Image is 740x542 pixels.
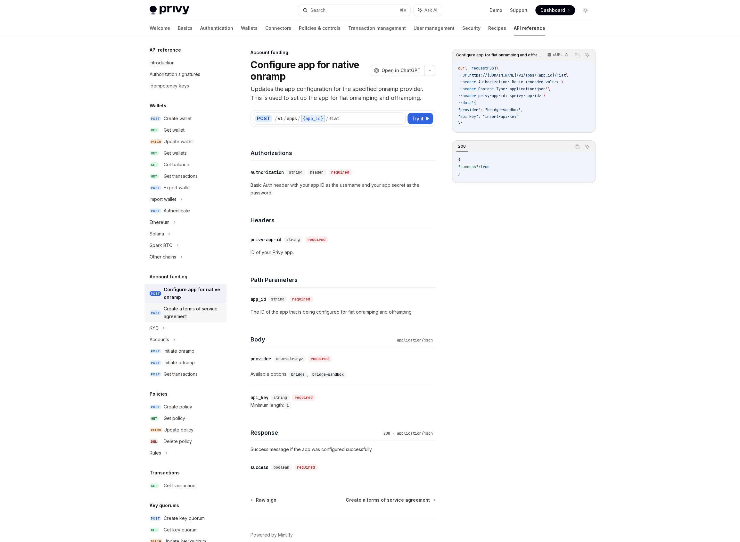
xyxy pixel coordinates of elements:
div: / [326,115,328,122]
a: Security [462,21,481,36]
div: Get balance [164,161,189,168]
span: --header [458,93,476,98]
div: Configure app for native onramp [164,286,223,301]
a: API reference [514,21,545,36]
span: Configure app for fiat onramping and offramping. [456,53,541,58]
a: POSTGet transactions [144,368,226,380]
button: cURL [544,50,571,61]
div: Idempotency keys [150,82,189,90]
p: Success message if the app was configured successfully [251,446,435,453]
p: cURL [553,52,563,57]
div: Update policy [164,426,193,434]
p: The ID of the app that is being configured for fiat onramping and offramping [251,308,435,316]
a: POSTAuthenticate [144,205,226,217]
div: Account funding [251,49,435,56]
button: Ask AI [583,51,591,59]
div: Update wallet [164,138,193,145]
div: required [305,236,328,243]
span: "api_key": "insert-api-key" [458,114,519,119]
span: \ [496,66,498,71]
span: GET [150,151,159,156]
span: 'Content-Type: application/json' [476,86,548,92]
span: Try it [411,115,423,122]
a: Create a terms of service agreement [346,497,435,503]
a: POSTExport wallet [144,182,226,193]
div: app_id [251,296,266,302]
span: Raw sign [256,497,276,503]
p: ID of your Privy app. [251,249,435,256]
div: Minimum length: [251,401,435,409]
div: required [329,169,352,176]
a: GETGet transaction [144,480,226,491]
a: DELDelete policy [144,436,226,447]
img: light logo [150,6,189,15]
div: application/json [394,337,435,343]
div: Import wallet [150,195,176,203]
code: 1 [284,402,291,409]
div: Create key quorum [164,514,205,522]
div: / [275,115,277,122]
div: Authorization [251,169,284,176]
span: --data [458,100,472,105]
a: GETGet transactions [144,170,226,182]
h5: Account funding [150,273,187,281]
h5: Policies [150,390,168,398]
span: Open in ChatGPT [382,67,421,74]
div: Export wallet [164,184,191,192]
code: bridge-sandbox [310,371,346,378]
div: v1 [278,115,283,122]
span: string [289,170,302,175]
a: POSTCreate key quorum [144,513,226,524]
p: Basic Auth header with your app ID as the username and your app secret as the password. [251,181,435,197]
a: Authorization signatures [144,69,226,80]
span: string [274,395,287,400]
a: GETGet wallet [144,124,226,136]
a: Authentication [200,21,233,36]
a: Raw sign [251,497,276,503]
h5: API reference [150,46,181,54]
div: POST [255,115,272,122]
div: Rules [150,449,161,457]
div: Get transaction [164,482,195,489]
span: }' [458,121,463,126]
span: GET [150,174,159,179]
span: enum<string> [276,356,303,361]
span: POST [150,185,161,190]
h5: Wallets [150,102,166,110]
a: Wallets [241,21,258,36]
h4: Authorizations [251,149,435,157]
span: GET [150,528,159,532]
span: 'Authorization: Basic <encoded-value>' [476,79,561,85]
div: privy-app-id [251,236,281,243]
span: Ask AI [424,7,437,13]
div: 200 - application/json [381,430,435,437]
span: "provider": "bridge-sandbox", [458,107,523,112]
span: header [310,170,324,175]
code: bridge [289,371,307,378]
a: Introduction [144,57,226,69]
span: POST [150,405,161,409]
div: Create policy [164,403,192,411]
div: Accounts [150,336,169,343]
div: Get policy [164,415,185,422]
div: Authorization signatures [150,70,200,78]
div: Initiate onramp [164,347,194,355]
a: Recipes [488,21,506,36]
a: Policies & controls [299,21,341,36]
span: GET [150,483,159,488]
h5: Key quorums [150,502,179,509]
span: PATCH [150,428,162,432]
div: Delete policy [164,438,192,445]
span: 'privy-app-id: <privy-app-id>' [476,93,543,98]
a: GETGet key quorum [144,524,226,536]
a: GETGet policy [144,413,226,424]
a: POSTCreate a terms of service agreement [144,303,226,322]
a: Connectors [265,21,291,36]
span: https://[DOMAIN_NAME]/v1/apps/{app_id}/fiat [469,73,566,78]
div: Get wallets [164,149,187,157]
span: --url [458,73,469,78]
span: POST [150,349,161,354]
div: Initiate offramp [164,359,195,366]
span: POST [150,310,161,315]
button: Toggle dark mode [580,5,590,15]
